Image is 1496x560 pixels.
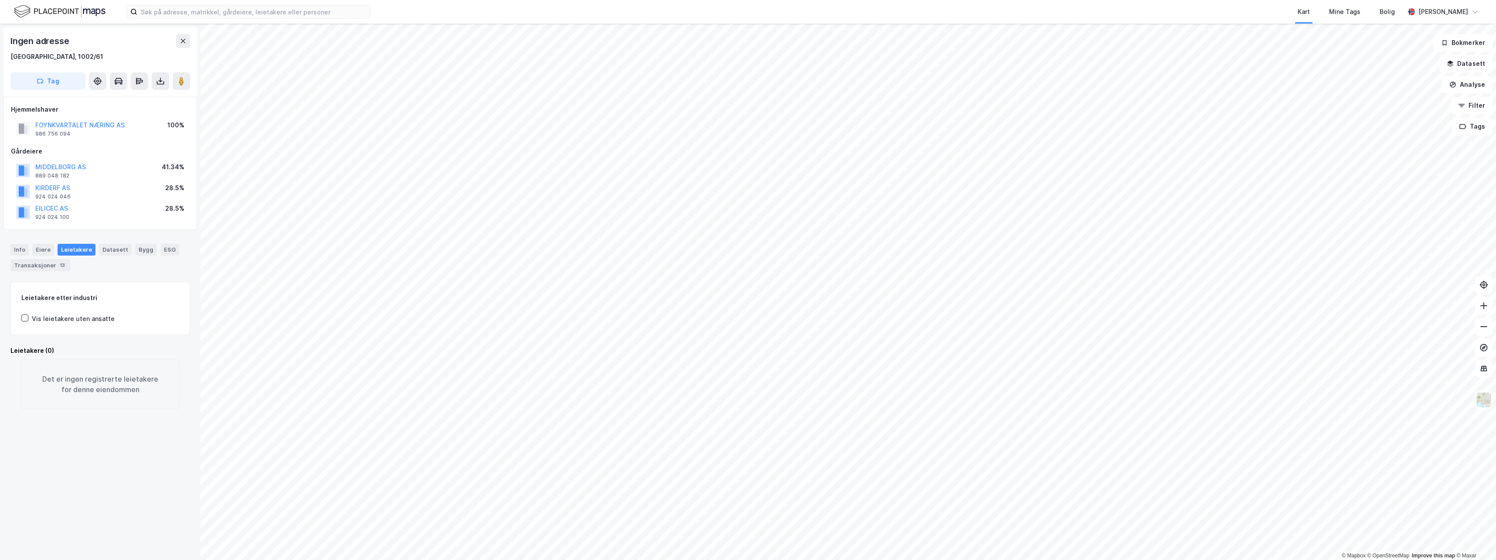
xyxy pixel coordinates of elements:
[165,183,184,193] div: 28.5%
[137,5,370,18] input: Søk på adresse, matrikkel, gårdeiere, leietakere eller personer
[1439,55,1493,72] button: Datasett
[1452,118,1493,135] button: Tags
[35,214,69,221] div: 924 024 100
[10,244,29,255] div: Info
[1476,392,1492,408] img: Z
[135,244,157,255] div: Bygg
[1367,553,1410,559] a: OpenStreetMap
[32,244,54,255] div: Eiere
[160,244,179,255] div: ESG
[1451,97,1493,114] button: Filter
[1452,518,1496,560] iframe: Chat Widget
[10,72,85,90] button: Tag
[21,293,179,303] div: Leietakere etter industri
[32,314,115,324] div: Vis leietakere uten ansatte
[10,259,70,271] div: Transaksjoner
[99,244,132,255] div: Datasett
[1434,34,1493,51] button: Bokmerker
[35,172,69,179] div: 889 048 182
[1412,553,1455,559] a: Improve this map
[1442,76,1493,93] button: Analyse
[1418,7,1468,17] div: [PERSON_NAME]
[35,193,71,200] div: 924 024 046
[21,359,180,409] div: Det er ingen registrerte leietakere for denne eiendommen
[35,130,71,137] div: 986 756 094
[165,203,184,214] div: 28.5%
[58,261,67,270] div: 13
[167,120,184,130] div: 100%
[10,34,71,48] div: Ingen adresse
[1342,553,1366,559] a: Mapbox
[14,4,105,19] img: logo.f888ab2527a4732fd821a326f86c7f29.svg
[1329,7,1360,17] div: Mine Tags
[1380,7,1395,17] div: Bolig
[11,146,190,157] div: Gårdeiere
[162,162,184,172] div: 41.34%
[1452,518,1496,560] div: Kontrollprogram for chat
[10,51,103,62] div: [GEOGRAPHIC_DATA], 1002/61
[10,345,190,356] div: Leietakere (0)
[1298,7,1310,17] div: Kart
[58,244,95,255] div: Leietakere
[11,104,190,115] div: Hjemmelshaver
